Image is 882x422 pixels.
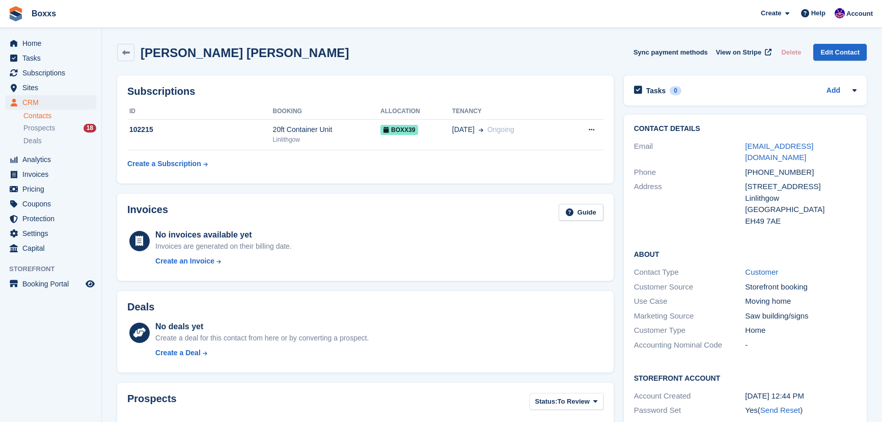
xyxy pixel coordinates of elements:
[745,216,857,227] div: EH49 7AE
[22,241,84,255] span: Capital
[452,103,565,120] th: Tenancy
[452,124,475,135] span: [DATE]
[127,154,208,173] a: Create a Subscription
[141,46,349,60] h2: [PERSON_NAME] [PERSON_NAME]
[127,86,603,97] h2: Subscriptions
[745,390,857,402] div: [DATE] 12:44 PM
[23,111,96,121] a: Contacts
[745,339,857,351] div: -
[273,135,380,144] div: Linlithgow
[633,44,708,61] button: Sync payment methods
[634,373,857,383] h2: Storefront Account
[634,405,746,416] div: Password Set
[559,204,603,221] a: Guide
[155,321,369,333] div: No deals yet
[634,296,746,307] div: Use Case
[745,281,857,293] div: Storefront booking
[670,86,681,95] div: 0
[22,36,84,50] span: Home
[380,103,452,120] th: Allocation
[127,159,201,169] div: Create a Subscription
[22,167,84,181] span: Invoices
[745,167,857,178] div: [PHONE_NUMBER]
[8,6,23,21] img: stora-icon-8386f47178a22dfd0bd8f6a31ec36ba5ce8667c1dd55bd0f319d3a0aa187defe.svg
[273,103,380,120] th: Booking
[273,124,380,135] div: 20ft Container Unit
[634,390,746,402] div: Account Created
[745,325,857,336] div: Home
[5,152,96,167] a: menu
[127,103,273,120] th: ID
[5,212,96,226] a: menu
[23,123,96,134] a: Prospects 18
[5,197,96,211] a: menu
[22,182,84,196] span: Pricing
[22,81,84,95] span: Sites
[155,229,292,241] div: No invoices available yet
[745,181,857,193] div: [STREET_ADDRESS]
[84,278,96,290] a: Preview store
[745,193,857,204] div: Linlithgow
[634,267,746,278] div: Contact Type
[84,124,96,133] div: 18
[634,125,857,133] h2: Contact Details
[5,226,96,241] a: menu
[155,256,292,267] a: Create an Invoice
[9,264,101,274] span: Storefront
[745,310,857,322] div: Saw building/signs
[835,8,845,18] img: Jamie Malcolm
[5,51,96,65] a: menu
[155,241,292,252] div: Invoices are generated on their billing date.
[22,277,84,291] span: Booking Portal
[5,182,96,196] a: menu
[745,405,857,416] div: Yes
[745,268,778,276] a: Customer
[22,66,84,80] span: Subscriptions
[5,277,96,291] a: menu
[758,406,803,414] span: ( )
[155,348,369,358] a: Create a Deal
[634,325,746,336] div: Customer Type
[22,212,84,226] span: Protection
[127,301,154,313] h2: Deals
[127,204,168,221] h2: Invoices
[127,393,177,412] h2: Prospects
[22,226,84,241] span: Settings
[745,296,857,307] div: Moving home
[5,167,96,181] a: menu
[23,136,96,146] a: Deals
[761,8,781,18] span: Create
[813,44,867,61] a: Edit Contact
[760,406,800,414] a: Send Reset
[846,9,873,19] span: Account
[155,348,201,358] div: Create a Deal
[155,256,214,267] div: Create an Invoice
[634,181,746,227] div: Address
[826,85,840,97] a: Add
[646,86,666,95] h2: Tasks
[745,204,857,216] div: [GEOGRAPHIC_DATA]
[22,95,84,110] span: CRM
[634,141,746,164] div: Email
[5,36,96,50] a: menu
[634,281,746,293] div: Customer Source
[5,241,96,255] a: menu
[634,339,746,351] div: Accounting Nominal Code
[22,152,84,167] span: Analytics
[634,167,746,178] div: Phone
[23,136,42,146] span: Deals
[745,142,813,162] a: [EMAIL_ADDRESS][DOMAIN_NAME]
[535,397,558,407] span: Status:
[712,44,774,61] a: View on Stripe
[5,95,96,110] a: menu
[155,333,369,344] div: Create a deal for this contact from here or by converting a prospect.
[5,66,96,80] a: menu
[634,310,746,322] div: Marketing Source
[23,123,55,133] span: Prospects
[22,51,84,65] span: Tasks
[777,44,805,61] button: Delete
[5,81,96,95] a: menu
[530,393,603,410] button: Status: To Review
[127,124,273,135] div: 102215
[487,125,514,134] span: Ongoing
